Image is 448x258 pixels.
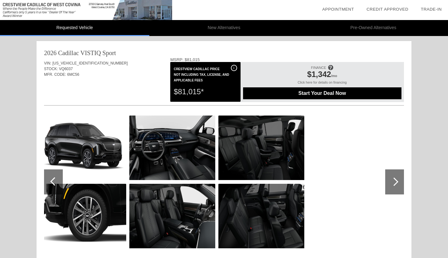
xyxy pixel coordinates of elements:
[44,61,51,65] span: VIN:
[322,7,354,12] a: Appointment
[40,116,126,180] img: 6.jpg
[246,70,398,80] div: /mo
[59,67,73,71] span: VQ6037
[174,67,229,82] font: Crestview Cadillac Price Not Including Tax, License, and Applicable Fees
[243,80,401,87] div: Click here for details on financing
[421,7,442,12] a: Trade-In
[366,7,408,12] a: Credit Approved
[218,116,304,180] img: 10.jpg
[129,184,215,248] img: 9.jpg
[174,84,237,100] div: $81,015*
[251,90,394,96] span: Start Your Deal Now
[170,57,404,62] div: MSRP: $81,015
[67,72,79,77] span: 6MC56
[44,49,101,57] div: 2026 Cadillac VISTIQ
[44,67,58,71] span: STOCK:
[44,72,66,77] span: MFR. CODE:
[102,49,116,57] div: Sport
[299,20,448,36] li: Pre-Owned Alternatives
[44,87,404,97] div: Quoted on [DATE] 4:31:41 PM
[149,20,299,36] li: New Alternatives
[129,116,215,180] img: 8.jpg
[307,70,331,79] span: $1,342
[40,184,126,248] img: 7.jpg
[311,66,326,70] span: FINANCE
[218,184,304,248] img: 11.jpg
[52,61,128,65] span: [US_VEHICLE_IDENTIFICATION_NUMBER]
